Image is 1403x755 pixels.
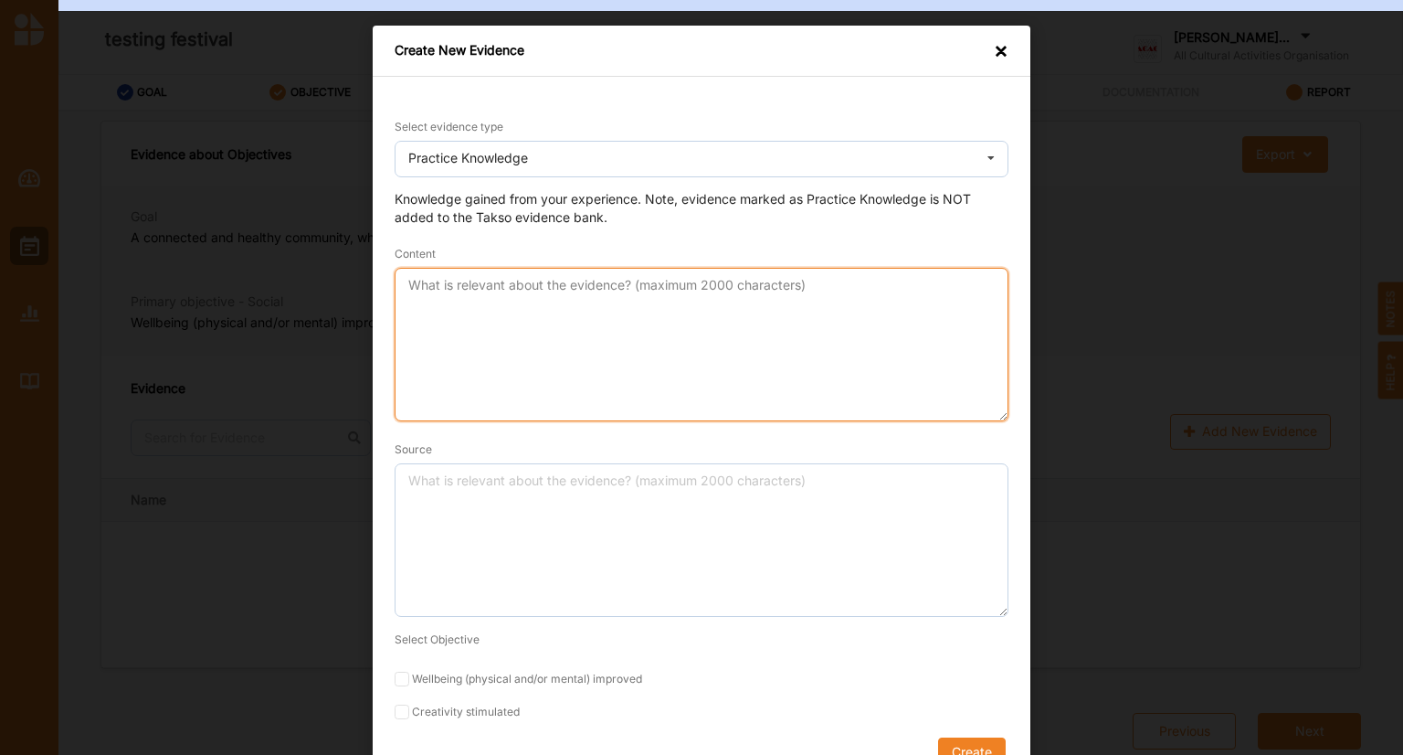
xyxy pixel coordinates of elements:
[395,705,1008,719] label: Creativity stimulated
[395,120,503,134] label: Select evidence type
[408,152,528,165] div: Practice Knowledge
[395,632,480,647] label: Select Objective
[395,705,409,719] input: Creativity stimulated
[994,42,1008,63] div: ×
[395,442,432,456] span: Source
[395,247,436,261] span: Content
[395,672,1008,686] label: Wellbeing (physical and/or mental) improved
[395,672,409,686] input: Wellbeing (physical and/or mental) improved
[395,42,524,63] div: Create New Evidence
[395,190,1008,226] div: Knowledge gained from your experience. Note, evidence marked as Practice Knowledge is NOT added t...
